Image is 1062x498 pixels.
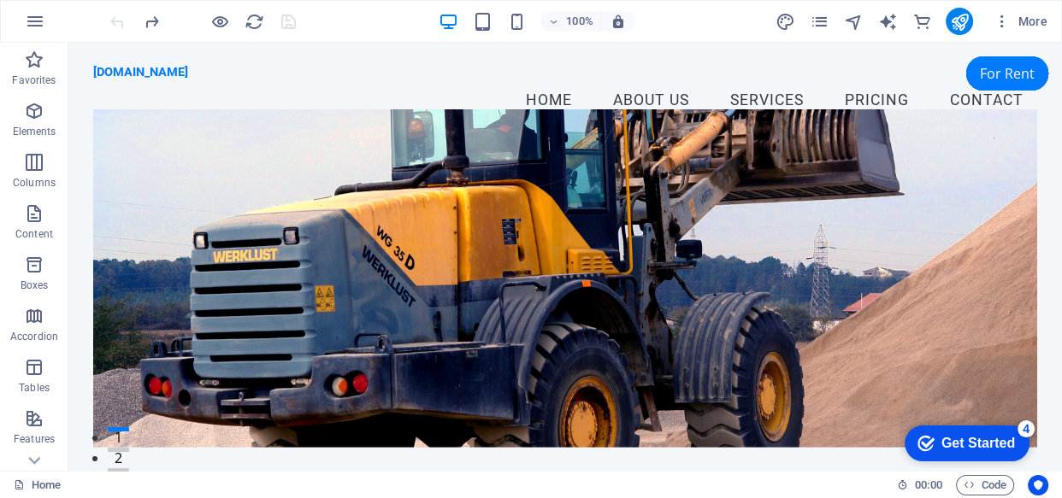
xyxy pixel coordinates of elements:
p: Tables [19,381,50,395]
p: Boxes [21,278,49,292]
button: redo [141,11,162,32]
p: Features [14,432,55,446]
button: text_generator [877,11,898,32]
button: More [987,8,1054,35]
button: 2 [39,405,61,409]
button: Code [956,475,1014,495]
span: More [994,13,1047,30]
button: 1 [39,384,61,389]
p: Columns [13,176,56,190]
i: Redo: Add element (Ctrl+Y, ⌘+Y) [142,12,162,32]
div: For Rent [898,14,980,48]
h6: 100% [566,11,593,32]
i: Publish [949,12,969,32]
button: 100% [540,11,601,32]
div: Get Started 4 items remaining, 20% complete [9,9,134,44]
p: Elements [13,125,56,138]
button: 3 [39,425,61,430]
p: Favorites [12,73,56,87]
p: Content [15,227,53,241]
button: commerce [912,11,932,32]
button: Click here to leave preview mode and continue editing [209,11,230,32]
button: Usercentrics [1028,475,1048,495]
a: Click to cancel selection. Double-click to open Pages [14,475,61,495]
i: Design (Ctrl+Alt+Y) [775,12,794,32]
i: Reload page [245,12,264,32]
button: reload [244,11,264,32]
button: navigator [843,11,864,32]
span: 00 00 [915,475,941,495]
i: Pages (Ctrl+Alt+S) [809,12,829,32]
span: Code [964,475,1006,495]
i: Commerce [912,12,931,32]
button: pages [809,11,829,32]
i: Navigator [843,12,863,32]
div: 4 [122,3,139,21]
button: design [775,11,795,32]
h6: Session time [897,475,942,495]
span: : [927,478,929,491]
button: publish [946,8,973,35]
p: Accordion [10,330,58,343]
div: Get Started [46,19,120,34]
